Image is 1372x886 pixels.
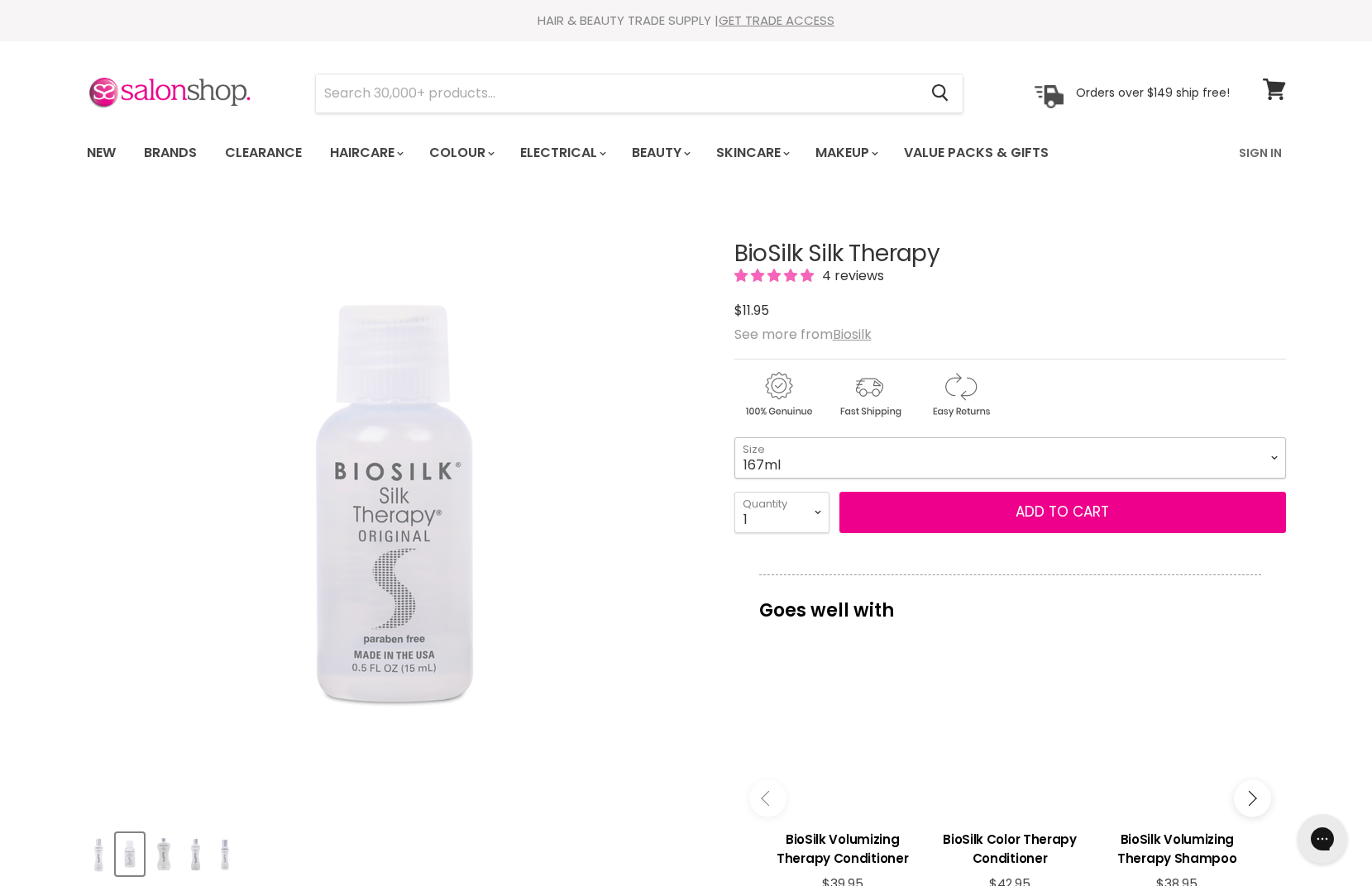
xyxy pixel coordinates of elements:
span: Add to cart [1016,502,1109,522]
button: BioSilk Silk Therapy [213,833,237,875]
img: genuine.gif [734,369,822,420]
div: BioSilk Silk Therapy image. Click or Scroll to Zoom. [87,200,705,817]
span: $11.95 [734,301,769,320]
input: Search [316,74,919,112]
img: BioSilk Silk Therapy [185,835,206,874]
iframe: Gorgias live chat messenger [1289,808,1355,869]
button: BioSilk Silk Therapy [87,833,111,875]
a: Colour [417,136,504,170]
a: Biosilk [833,325,872,344]
a: View product:BioSilk Volumizing Therapy Conditioner [767,817,918,876]
img: BioSilk Silk Therapy [212,219,579,798]
h3: BioSilk Volumizing Therapy Conditioner [767,830,918,868]
p: Orders over $149 ship free! [1076,85,1230,100]
a: Value Packs & Gifts [892,136,1061,170]
a: New [74,136,128,170]
img: returns.gif [916,369,1004,420]
div: Product thumbnails [84,828,707,875]
ul: Main menu [74,129,1145,177]
a: Electrical [508,136,616,170]
img: BioSilk Silk Therapy [117,835,142,874]
img: shipping.gif [825,369,913,420]
button: Add to cart [839,492,1286,533]
button: BioSilk Silk Therapy [184,833,208,875]
a: GET TRADE ACCESS [719,12,834,29]
p: Goes well with [759,574,1261,629]
a: Makeup [803,136,888,170]
a: Skincare [704,136,800,170]
span: 4 reviews [817,266,884,285]
img: BioSilk Silk Therapy [214,835,236,874]
a: Beauty [619,136,700,170]
button: BioSilk Silk Therapy [149,833,179,875]
a: Haircare [318,136,414,170]
h3: BioSilk Color Therapy Conditioner [935,830,1085,868]
button: Search [919,74,963,112]
select: Quantity [734,492,829,533]
a: View product:BioSilk Color Therapy Conditioner [935,817,1085,876]
img: BioSilk Silk Therapy [151,835,177,874]
img: BioSilk Silk Therapy [88,835,109,874]
span: See more from [734,325,872,344]
a: Sign In [1229,136,1292,170]
h3: BioSilk Volumizing Therapy Shampoo [1102,830,1252,868]
button: BioSilk Silk Therapy [116,833,144,875]
nav: Main [66,129,1307,177]
span: 5.00 stars [734,266,817,285]
form: Product [315,74,963,113]
h1: BioSilk Silk Therapy [734,241,1286,267]
a: View product:BioSilk Volumizing Therapy Shampoo [1102,817,1252,876]
a: Clearance [213,136,314,170]
div: HAIR & BEAUTY TRADE SUPPLY | [66,12,1307,29]
a: Brands [131,136,209,170]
